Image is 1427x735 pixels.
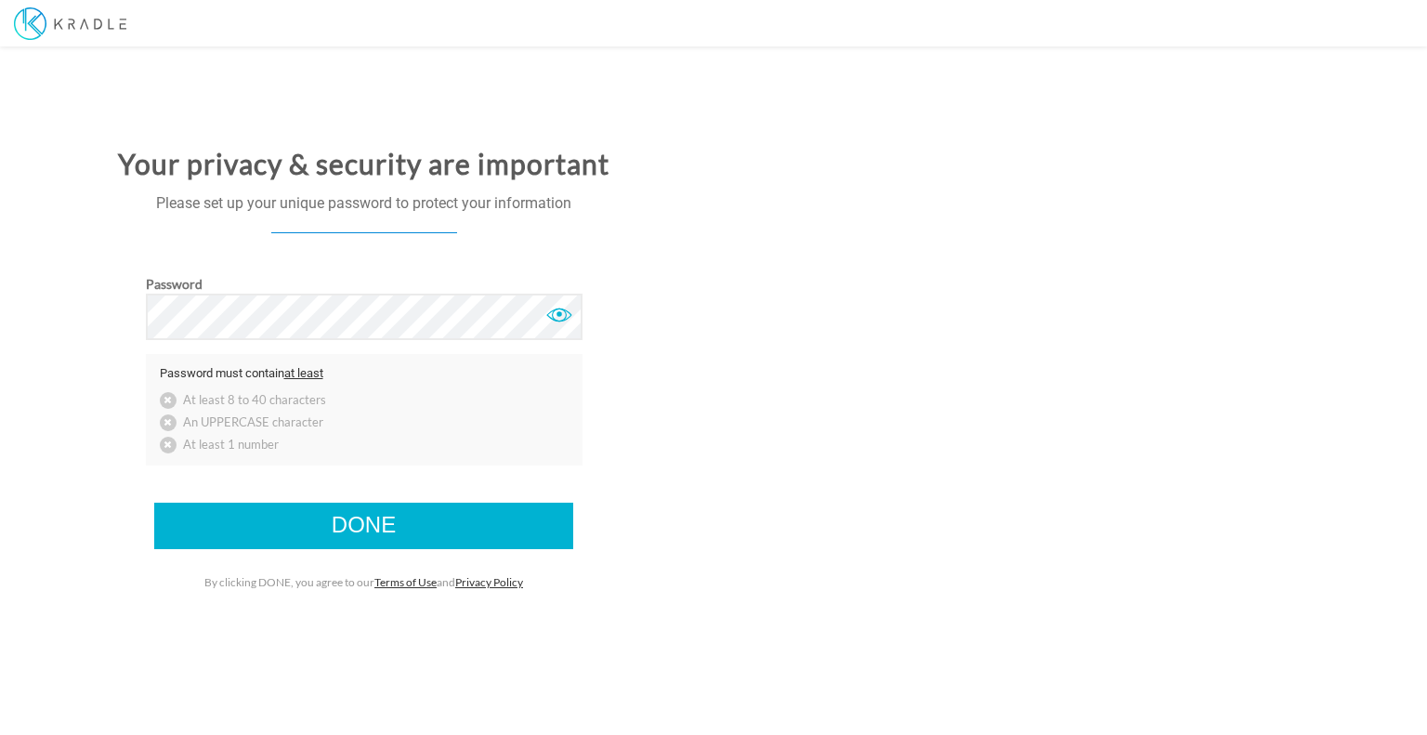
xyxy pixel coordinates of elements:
[284,366,323,380] u: at least
[14,149,713,179] h2: Your privacy & security are important
[146,413,364,431] li: An UPPERCASE character
[14,193,713,215] p: Please set up your unique password to protect your information
[204,574,523,590] label: By clicking DONE, you agree to our and
[146,391,364,409] li: At least 8 to 40 characters
[154,503,573,549] input: Done
[160,365,569,383] p: Password must contain
[146,436,364,453] li: At least 1 number
[455,575,523,589] a: Privacy Policy
[146,275,203,294] label: Password
[14,7,126,40] img: Kradle
[374,575,437,589] a: Terms of Use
